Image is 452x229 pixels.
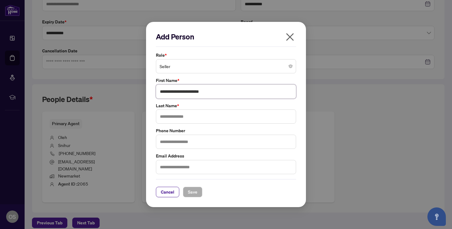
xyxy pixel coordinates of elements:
label: Email Address [156,153,296,159]
span: Cancel [161,187,174,197]
span: close [285,32,295,42]
button: Save [183,187,202,197]
span: close-circle [289,64,292,68]
button: Cancel [156,187,179,197]
span: Seller [160,60,292,72]
h2: Add Person [156,32,296,42]
label: Last Name [156,102,296,109]
label: First Name [156,77,296,84]
button: Open asap [427,207,446,226]
label: Phone Number [156,127,296,134]
label: Role [156,52,296,59]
